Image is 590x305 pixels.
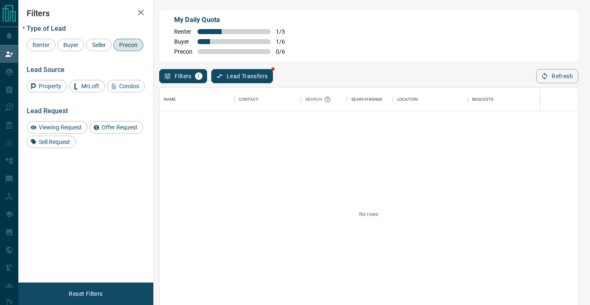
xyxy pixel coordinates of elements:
span: Buyer [60,42,81,48]
span: Lead Request [27,107,68,115]
span: Type of Lead [27,25,66,32]
div: MrLoft [69,80,105,92]
button: Reset Filters [63,287,108,301]
div: Contact [239,88,258,111]
button: Refresh [536,69,578,83]
div: Condos [107,80,145,92]
span: Precon [116,42,140,48]
div: Requests [472,88,493,111]
span: Precon [174,48,192,55]
span: Seller [89,42,109,48]
span: Condos [116,83,142,89]
div: Renter [27,39,55,51]
div: Name [164,88,176,111]
div: Contact [235,88,301,111]
div: Name [160,88,235,111]
div: Search Range [347,88,393,111]
span: 1 / 6 [276,38,294,45]
span: Sell Request [36,139,73,145]
span: Offer Request [99,124,140,131]
span: Renter [174,28,192,35]
h2: Filters [27,8,145,18]
span: 1 / 3 [276,28,294,35]
div: Property [27,80,67,92]
button: Lead Transfers [211,69,273,83]
div: Sell Request [27,136,76,148]
span: Renter [30,42,52,48]
button: Filters1 [159,69,207,83]
div: Search [305,88,333,111]
div: Viewing Request [27,121,87,134]
p: My Daily Quota [174,15,294,25]
span: Property [36,83,64,89]
div: Location [397,88,417,111]
div: Buyer [57,39,84,51]
span: 1 [196,73,202,79]
span: Buyer [174,38,192,45]
div: Location [393,88,468,111]
div: Seller [86,39,112,51]
span: Viewing Request [36,124,85,131]
div: Precon [113,39,143,51]
div: Offer Request [90,121,143,134]
div: Search Range [351,88,383,111]
div: Requests [468,88,543,111]
span: Lead Source [27,66,65,74]
span: MrLoft [78,83,102,89]
span: 0 / 6 [276,48,294,55]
